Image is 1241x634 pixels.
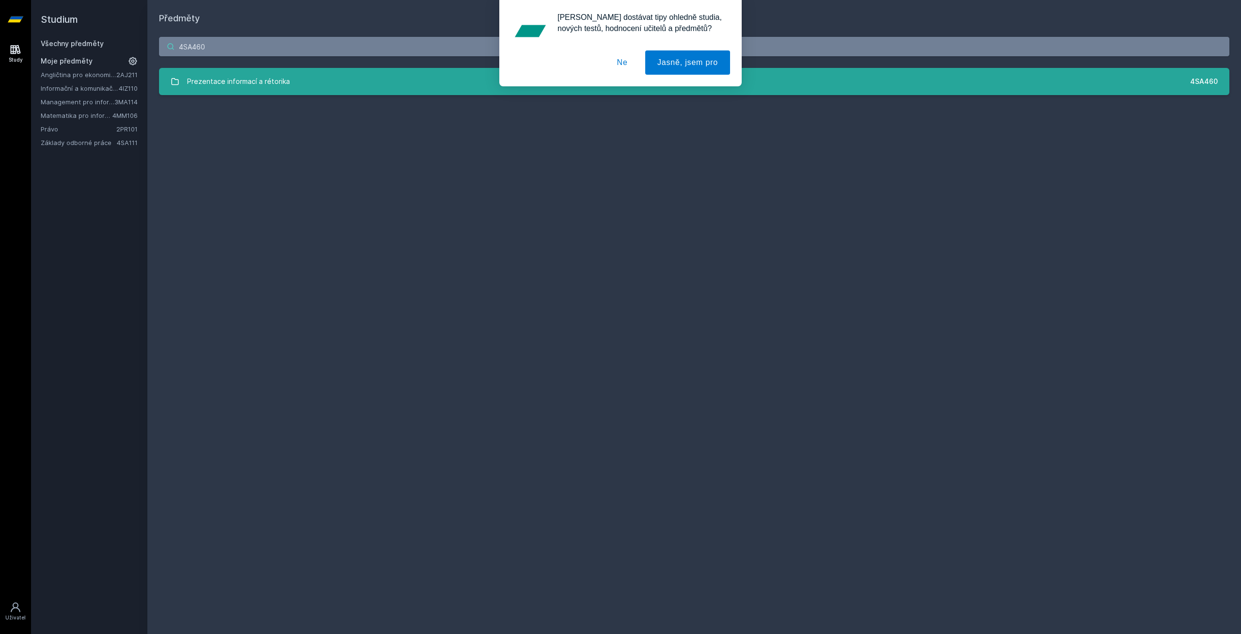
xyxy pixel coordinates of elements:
[41,97,114,107] a: Management pro informatiky a statistiky
[41,111,112,120] a: Matematika pro informatiky
[2,597,29,626] a: Uživatel
[41,138,117,147] a: Základy odborné práce
[119,84,138,92] a: 4IZ110
[117,139,138,146] a: 4SA111
[112,112,138,119] a: 4MM106
[41,124,116,134] a: Právo
[645,50,730,75] button: Jasně, jsem pro
[5,614,26,621] div: Uživatel
[114,98,138,106] a: 3MA114
[605,50,640,75] button: Ne
[116,125,138,133] a: 2PR101
[511,12,550,50] img: notification icon
[41,83,119,93] a: Informační a komunikační technologie
[550,12,730,34] div: [PERSON_NAME] dostávat tipy ohledně studia, nových testů, hodnocení učitelů a předmětů?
